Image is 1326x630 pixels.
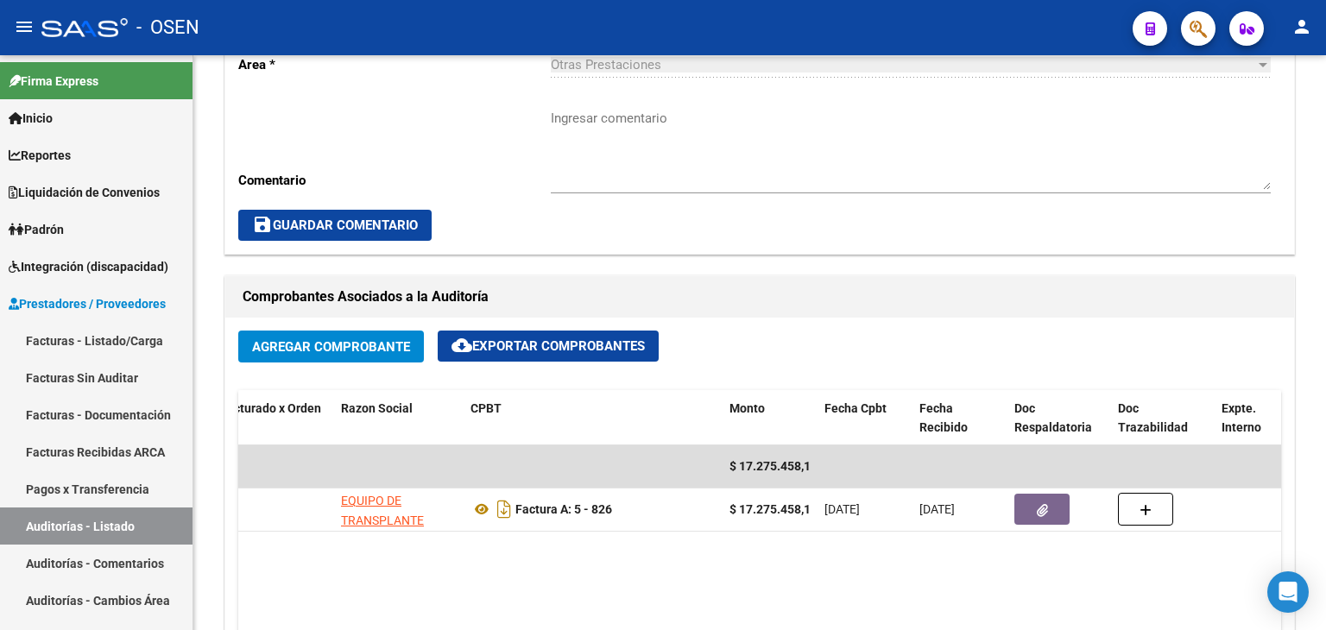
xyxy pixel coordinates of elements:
button: Exportar Comprobantes [438,331,659,362]
datatable-header-cell: Facturado x Orden De [213,390,334,447]
strong: $ 17.275.458,14 [729,502,818,516]
span: - OSEN [136,9,199,47]
span: Expte. Interno [1222,401,1261,435]
datatable-header-cell: Fecha Recibido [912,390,1007,447]
datatable-header-cell: Razon Social [334,390,464,447]
span: Integración (discapacidad) [9,257,168,276]
span: Guardar Comentario [252,217,418,233]
button: Guardar Comentario [238,210,432,241]
span: Razon Social [341,401,413,415]
datatable-header-cell: Doc Respaldatoria [1007,390,1111,447]
span: Exportar Comprobantes [451,338,645,354]
mat-icon: save [252,214,273,235]
span: [DATE] [824,502,860,516]
span: Prestadores / Proveedores [9,294,166,313]
h1: Comprobantes Asociados a la Auditoría [243,283,1277,311]
datatable-header-cell: Monto [723,390,818,447]
div: Open Intercom Messenger [1267,571,1309,613]
datatable-header-cell: Fecha Cpbt [818,390,912,447]
datatable-header-cell: Doc Trazabilidad [1111,390,1215,447]
span: Otras Prestaciones [551,57,661,72]
p: Area * [238,55,551,74]
span: Monto [729,401,765,415]
span: Facturado x Orden De [220,401,321,435]
span: Doc Trazabilidad [1118,401,1188,435]
mat-icon: person [1291,16,1312,37]
span: Liquidación de Convenios [9,183,160,202]
datatable-header-cell: CPBT [464,390,723,447]
span: Reportes [9,146,71,165]
span: CPBT [470,401,502,415]
span: $ 17.275.458,14 [729,459,818,473]
datatable-header-cell: Expte. Interno [1215,390,1275,447]
button: Agregar Comprobante [238,331,424,362]
span: Padrón [9,220,64,239]
p: Comentario [238,171,551,190]
span: Fecha Cpbt [824,401,887,415]
span: [DATE] [919,502,955,516]
strong: Factura A: 5 - 826 [515,502,612,516]
span: Fecha Recibido [919,401,968,435]
span: EQUIPO DE TRANSPLANTE RENAL SALTA S.R.L. [341,494,450,547]
mat-icon: menu [14,16,35,37]
span: Firma Express [9,72,98,91]
mat-icon: cloud_download [451,335,472,356]
span: Agregar Comprobante [252,339,410,355]
span: Inicio [9,109,53,128]
i: Descargar documento [493,495,515,523]
span: Doc Respaldatoria [1014,401,1092,435]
